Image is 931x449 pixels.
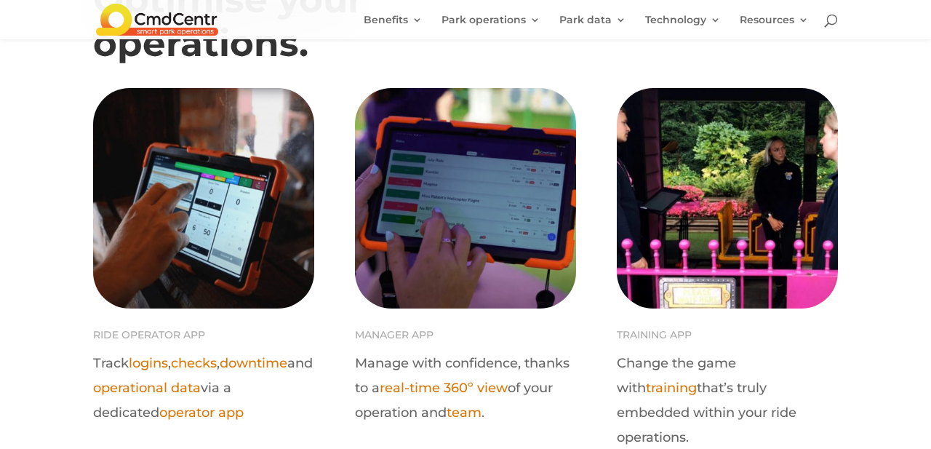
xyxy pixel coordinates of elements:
h3: Training app [617,330,838,347]
p: Manage with confidence, thanks to a of your operation and . [355,351,576,426]
h3: Manager app [355,330,576,347]
img: hand_on_screen [355,88,576,309]
a: Park operations [441,15,540,39]
a: logins [129,355,168,371]
a: checks [171,355,217,371]
a: Resources [740,15,809,39]
a: downtime [220,355,287,371]
a: Park data [559,15,626,39]
a: Benefits [364,15,423,39]
strong: operations. [93,21,308,65]
img: Tablet 2 [93,88,314,309]
a: operator app [159,405,244,421]
h3: Ride operator app [93,330,314,347]
a: real-time 360º view [380,380,508,396]
img: CmdCentr [96,4,218,35]
a: team [447,405,482,421]
a: operational data [93,380,201,396]
p: Track , , and via a dedicated [93,351,314,426]
img: Training [617,88,838,309]
a: training [646,380,697,396]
